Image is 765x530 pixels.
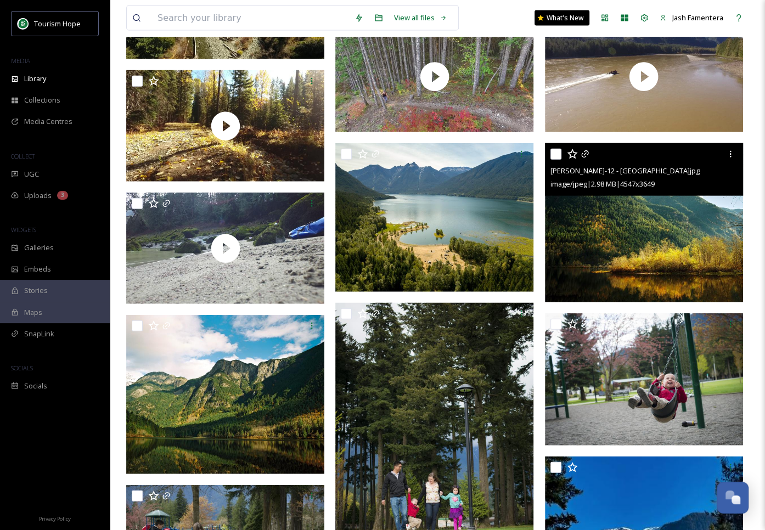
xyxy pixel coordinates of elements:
span: Socials [24,381,47,391]
span: image/jpeg | 2.98 MB | 4547 x 3649 [550,179,655,189]
span: Media Centres [24,116,72,127]
img: thumbnail [126,70,324,182]
span: SOCIALS [11,364,33,372]
span: SnapLink [24,329,54,339]
img: Christian Ward-14 - Silver Lake.jpg [126,315,324,474]
span: WIDGETS [11,225,36,234]
span: Uploads [24,190,52,201]
span: Library [24,74,46,84]
span: Privacy Policy [39,515,71,522]
a: Privacy Policy [39,511,71,525]
a: Jash Famentera [654,7,729,29]
span: COLLECT [11,152,35,160]
div: 3 [57,191,68,200]
img: logo.png [18,18,29,29]
button: Open Chat [717,482,749,514]
span: Collections [24,95,60,105]
img: Christian Ward-12 - Silver Lake.jpg [545,143,743,302]
span: [PERSON_NAME]-12 - [GEOGRAPHIC_DATA]jpg [550,166,700,176]
img: thumbnail [335,21,533,132]
img: thumbnail [126,193,324,304]
span: MEDIA [11,57,30,65]
span: Stories [24,285,48,296]
img: thumbnail [545,21,743,132]
input: Search your library [152,6,349,30]
a: View all files [389,7,453,29]
span: UGC [24,169,39,179]
span: Galleries [24,243,54,253]
span: Tourism Hope [34,19,81,29]
span: Maps [24,307,42,318]
span: Embeds [24,264,51,274]
a: What's New [535,10,589,26]
span: Jash Famentera [672,13,723,22]
img: DSC_3892.jpg [545,313,743,446]
img: Christian Ward-112 - Ross Lake.jpg [335,143,533,292]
